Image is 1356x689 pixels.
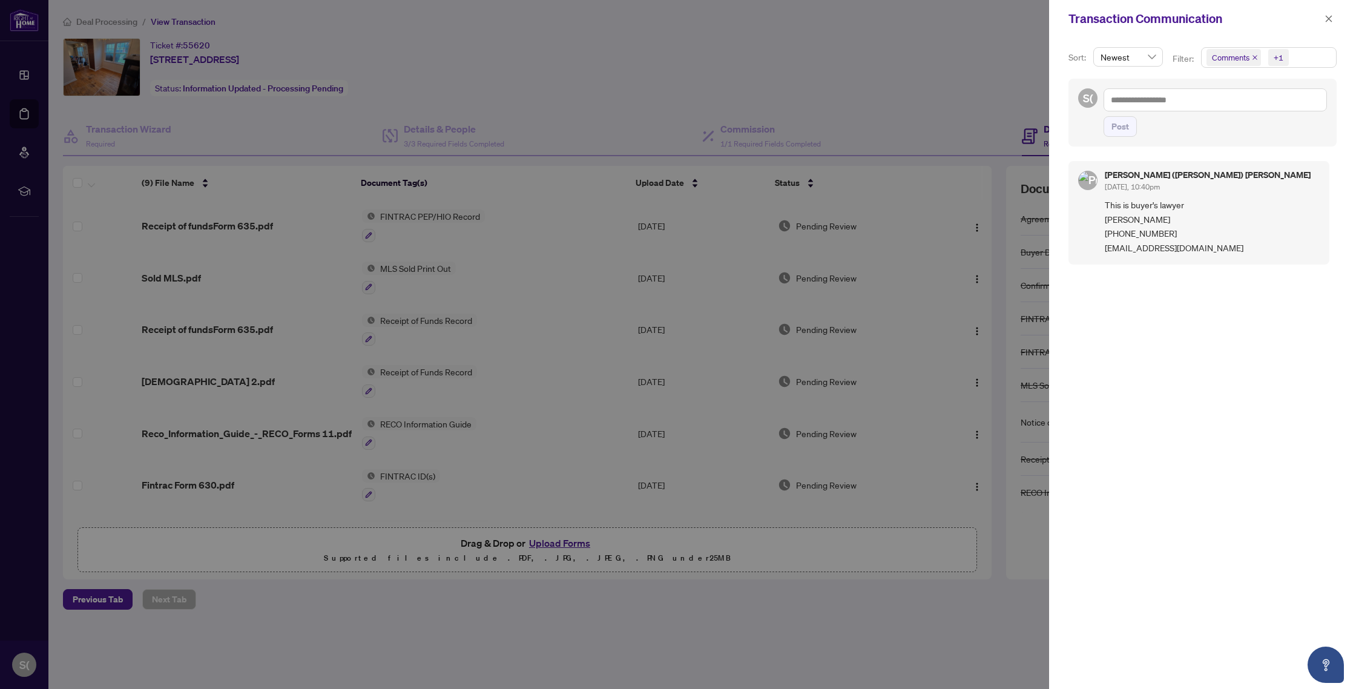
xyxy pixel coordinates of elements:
span: close [1325,15,1333,23]
span: Comments [1206,49,1261,66]
span: S( [1083,90,1093,107]
div: +1 [1274,51,1283,64]
img: Profile Icon [1079,171,1097,190]
span: close [1252,54,1258,61]
span: Newest [1101,48,1156,66]
button: Post [1104,116,1137,137]
span: Comments [1212,51,1249,64]
h5: [PERSON_NAME] ([PERSON_NAME]) [PERSON_NAME] [1105,171,1311,179]
div: Transaction Communication [1068,10,1321,28]
p: Filter: [1173,52,1196,65]
p: Sort: [1068,51,1088,64]
span: This is buyer's lawyer [PERSON_NAME] [PHONE_NUMBER] [EMAIL_ADDRESS][DOMAIN_NAME] [1105,198,1320,255]
span: [DATE], 10:40pm [1105,182,1160,191]
button: Open asap [1308,647,1344,683]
